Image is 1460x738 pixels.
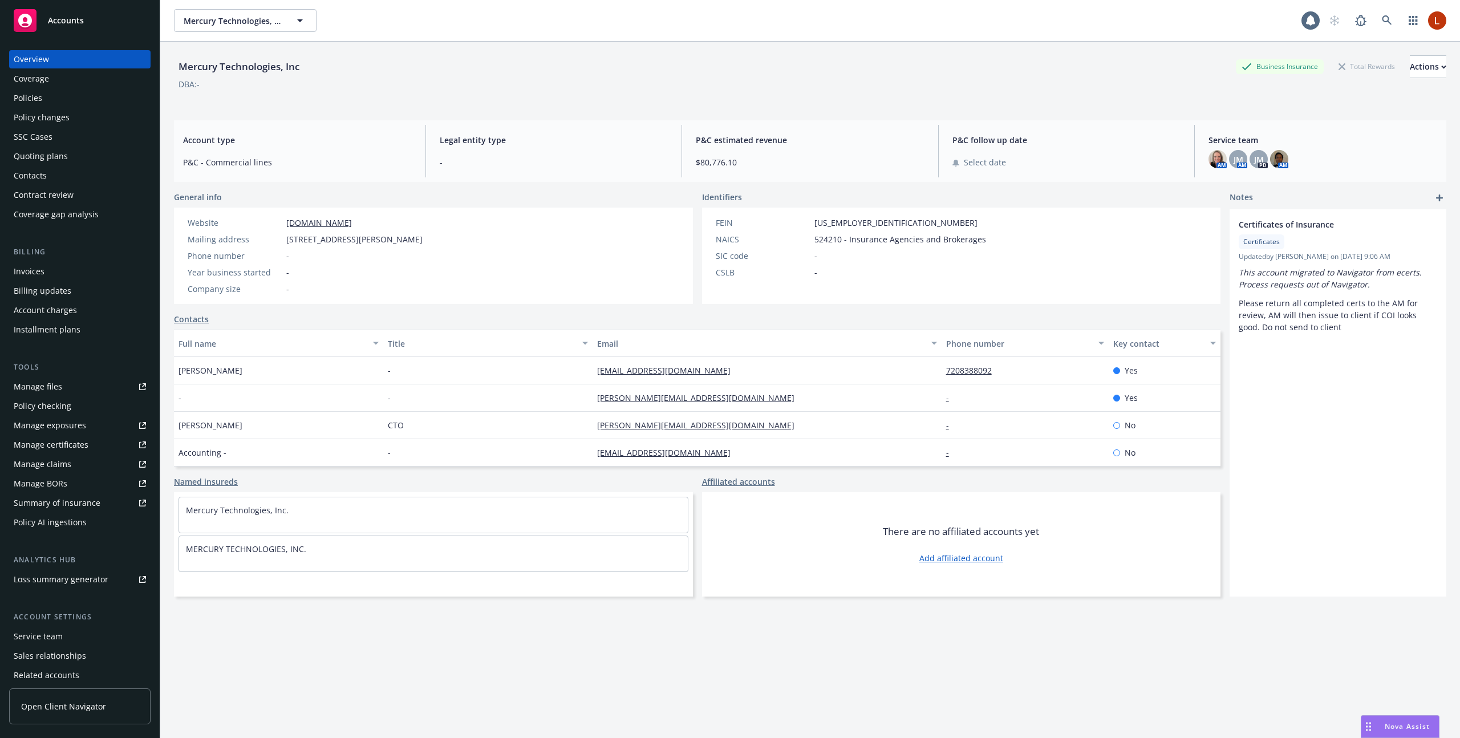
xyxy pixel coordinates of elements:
em: This account migrated to Navigator from ecerts. Process requests out of Navigator. [1239,267,1424,290]
span: Identifiers [702,191,742,203]
img: photo [1428,11,1446,30]
div: CSLB [716,266,810,278]
span: - [388,447,391,459]
span: General info [174,191,222,203]
span: CTO [388,419,404,431]
a: Manage files [9,378,151,396]
a: - [946,447,958,458]
img: photo [1208,150,1227,168]
div: Full name [179,338,366,350]
span: Nova Assist [1385,721,1430,731]
div: Installment plans [14,321,80,339]
span: Certificates [1243,237,1280,247]
span: 524210 - Insurance Agencies and Brokerages [814,233,986,245]
a: Named insureds [174,476,238,488]
a: Manage claims [9,455,151,473]
span: - [286,266,289,278]
div: Certificates of InsuranceCertificatesUpdatedby [PERSON_NAME] on [DATE] 9:06 AMThis account migrat... [1230,209,1446,342]
span: P&C estimated revenue [696,134,924,146]
a: Service team [9,627,151,646]
div: Overview [14,50,49,68]
button: Nova Assist [1361,715,1439,738]
a: [PERSON_NAME][EMAIL_ADDRESS][DOMAIN_NAME] [597,420,804,431]
a: Manage BORs [9,475,151,493]
div: Quoting plans [14,147,68,165]
span: JM [1234,153,1243,165]
a: Add affiliated account [919,552,1003,564]
span: JM [1254,153,1264,165]
a: Contacts [174,313,209,325]
div: Policy AI ingestions [14,513,87,532]
button: Phone number [942,330,1109,357]
a: Accounts [9,5,151,37]
span: Legal entity type [440,134,668,146]
a: - [946,420,958,431]
a: Manage certificates [9,436,151,454]
span: Select date [964,156,1006,168]
a: Quoting plans [9,147,151,165]
span: P&C follow up date [952,134,1181,146]
span: - [179,392,181,404]
span: $80,776.10 [696,156,924,168]
span: [STREET_ADDRESS][PERSON_NAME] [286,233,423,245]
div: Analytics hub [9,554,151,566]
div: SIC code [716,250,810,262]
span: Accounting - [179,447,226,459]
span: - [814,266,817,278]
a: Policy checking [9,397,151,415]
a: SSC Cases [9,128,151,146]
div: Key contact [1113,338,1203,350]
a: [PERSON_NAME][EMAIL_ADDRESS][DOMAIN_NAME] [597,392,804,403]
button: Actions [1410,55,1446,78]
div: Policy changes [14,108,70,127]
a: Mercury Technologies, Inc. [186,505,289,516]
div: Phone number [188,250,282,262]
div: FEIN [716,217,810,229]
div: Mailing address [188,233,282,245]
div: Title [388,338,575,350]
div: Year business started [188,266,282,278]
div: Policies [14,89,42,107]
div: Summary of insurance [14,494,100,512]
span: Accounts [48,16,84,25]
a: Policies [9,89,151,107]
button: Title [383,330,593,357]
a: Overview [9,50,151,68]
div: Total Rewards [1333,59,1401,74]
a: Policy AI ingestions [9,513,151,532]
a: MERCURY TECHNOLOGIES, INC. [186,544,306,554]
div: Loss summary generator [14,570,108,589]
a: [EMAIL_ADDRESS][DOMAIN_NAME] [597,365,740,376]
a: Policy changes [9,108,151,127]
a: Switch app [1402,9,1425,32]
span: [PERSON_NAME] [179,364,242,376]
a: Report a Bug [1349,9,1372,32]
span: - [440,156,668,168]
a: Sales relationships [9,647,151,665]
span: Service team [1208,134,1437,146]
a: add [1433,191,1446,205]
span: No [1125,419,1135,431]
div: Service team [14,627,63,646]
span: - [388,364,391,376]
a: Contacts [9,167,151,185]
a: Contract review [9,186,151,204]
div: Coverage gap analysis [14,205,99,224]
button: Key contact [1109,330,1220,357]
span: [US_EMPLOYER_IDENTIFICATION_NUMBER] [814,217,978,229]
a: Manage exposures [9,416,151,435]
span: There are no affiliated accounts yet [883,525,1039,538]
a: Summary of insurance [9,494,151,512]
span: Mercury Technologies, Inc [184,15,282,27]
div: Company size [188,283,282,295]
div: Contract review [14,186,74,204]
div: Drag to move [1361,716,1376,737]
a: Start snowing [1323,9,1346,32]
div: Account settings [9,611,151,623]
span: Notes [1230,191,1253,205]
p: Please return all completed certs to the AM for review, AM will then issue to client if COI looks... [1239,297,1437,333]
span: - [388,392,391,404]
img: photo [1270,150,1288,168]
a: Installment plans [9,321,151,339]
